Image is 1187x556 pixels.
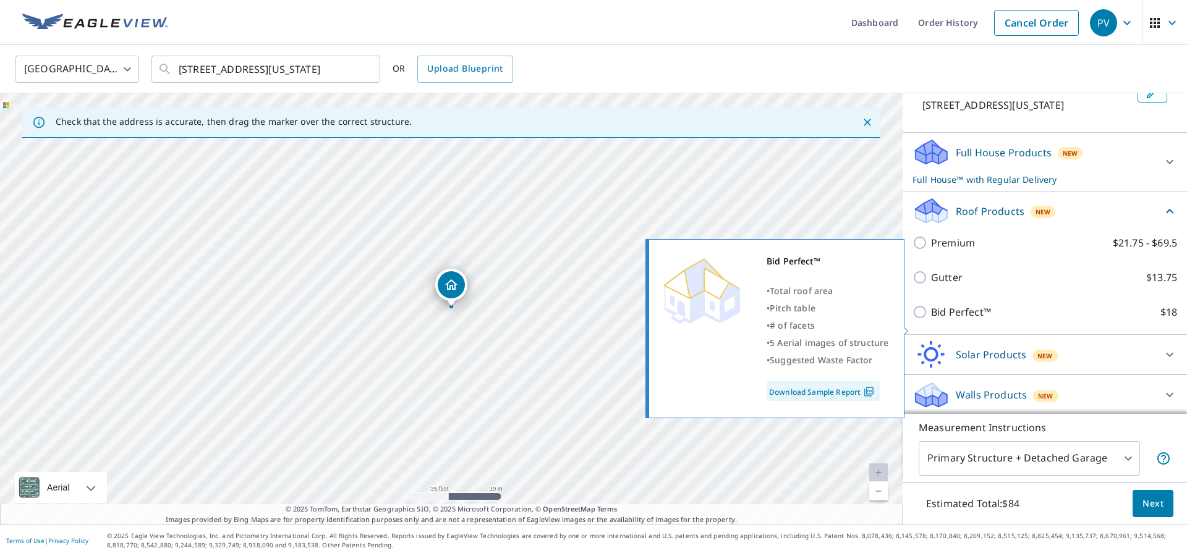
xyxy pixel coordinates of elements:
span: New [1038,391,1053,401]
div: • [767,282,888,300]
div: Dropped pin, building 1, Residential property, 6707 Hillcroft Pl Fort Washington, MD 20744 [435,269,467,307]
p: © 2025 Eagle View Technologies, Inc. and Pictometry International Corp. All Rights Reserved. Repo... [107,531,1181,550]
div: • [767,334,888,352]
div: Aerial [43,472,74,503]
button: Next [1133,490,1173,518]
div: Full House ProductsNewFull House™ with Regular Delivery [913,138,1177,186]
a: Privacy Policy [48,536,88,545]
p: $21.75 - $69.5 [1113,235,1177,250]
span: © 2025 TomTom, Earthstar Geographics SIO, © 2025 Microsoft Corporation, © [286,504,618,515]
a: Terms of Use [6,536,45,545]
span: Pitch table [770,302,815,314]
p: Solar Products [956,347,1026,362]
p: Walls Products [956,387,1027,402]
p: $13.75 [1146,270,1177,285]
div: OR [393,56,513,83]
p: Full House Products [956,145,1052,160]
div: • [767,317,888,334]
p: Premium [931,235,975,250]
span: Total roof area [770,285,833,297]
p: $18 [1160,305,1177,319]
img: Premium [658,253,745,327]
p: Gutter [931,270,963,285]
span: Next [1142,496,1164,512]
div: Aerial [15,472,107,503]
p: | [6,537,88,544]
p: Measurement Instructions [919,420,1171,435]
a: Current Level 20, Zoom Out [869,482,888,500]
a: Terms [597,504,618,513]
span: # of facets [770,319,815,331]
input: Search by address or latitude-longitude [179,52,355,86]
span: 5 Aerial images of structure [770,337,888,348]
a: OpenStreetMap [543,504,595,513]
div: • [767,352,888,369]
div: • [767,300,888,317]
p: [STREET_ADDRESS][US_STATE] [922,98,1133,112]
div: PV [1090,9,1117,36]
div: Solar ProductsNew [913,340,1177,369]
div: Roof ProductsNew [913,196,1177,225]
span: Your report will include the primary structure and a detached garage if one exists. [1156,451,1171,466]
a: Cancel Order [994,10,1079,36]
span: Upload Blueprint [427,61,503,77]
div: [GEOGRAPHIC_DATA] [15,52,139,86]
span: New [1037,351,1052,361]
p: Check that the address is accurate, then drag the marker over the correct structure. [56,116,412,127]
img: Pdf Icon [861,386,877,397]
img: EV Logo [22,14,168,32]
p: Roof Products [956,204,1024,219]
p: Estimated Total: $84 [916,490,1029,517]
div: Walls ProductsNew [913,380,1177,410]
span: New [1063,148,1078,158]
span: Suggested Waste Factor [770,354,872,366]
a: Upload Blueprint [417,56,513,83]
p: Bid Perfect™ [931,305,991,319]
button: Close [859,114,875,130]
p: Full House™ with Regular Delivery [913,173,1155,186]
div: Bid Perfect™ [767,253,888,270]
a: Download Sample Report [767,381,880,401]
div: Primary Structure + Detached Garage [919,441,1140,476]
span: New [1036,207,1050,217]
a: Current Level 20, Zoom In Disabled [869,463,888,482]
